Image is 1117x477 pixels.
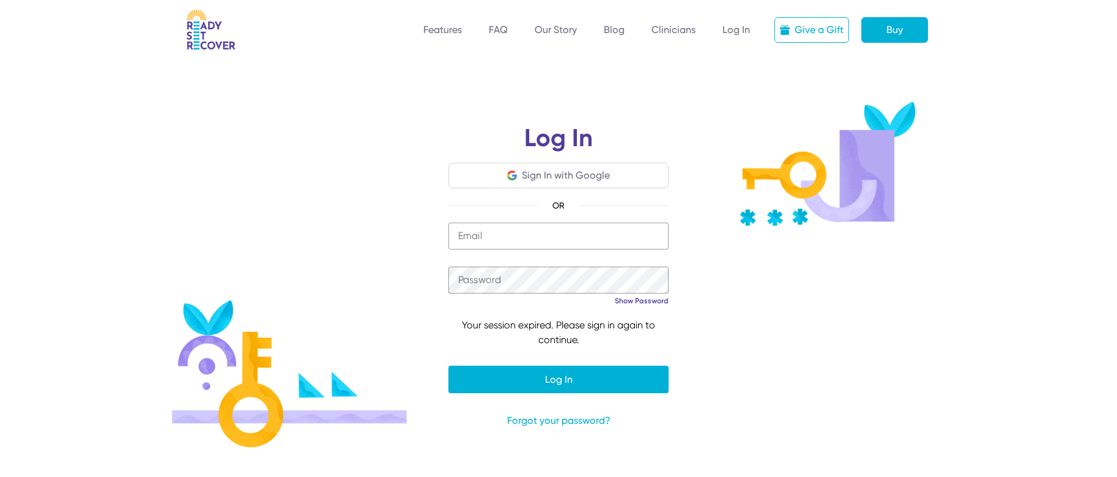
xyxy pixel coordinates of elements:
a: Show Password [615,296,669,306]
a: Features [423,24,462,35]
button: Log In [448,366,669,393]
a: Log In [722,24,750,35]
a: Blog [604,24,625,35]
a: FAQ [489,24,508,35]
a: Clinicians [651,24,696,35]
div: Your session expired. Please sign in again to continue. [448,318,669,347]
div: Give a Gift [795,23,844,37]
img: Login illustration 1 [172,300,407,448]
span: OR [538,198,579,213]
img: RSR [187,10,236,50]
img: Key [740,102,916,226]
a: Buy [861,17,928,43]
button: Sign In with Google [507,168,610,183]
a: Give a Gift [774,17,849,43]
div: Buy [886,23,903,37]
h1: Log In [448,126,669,163]
a: Forgot your password? [448,413,669,428]
div: Sign In with Google [522,168,610,183]
a: Our Story [535,24,577,35]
